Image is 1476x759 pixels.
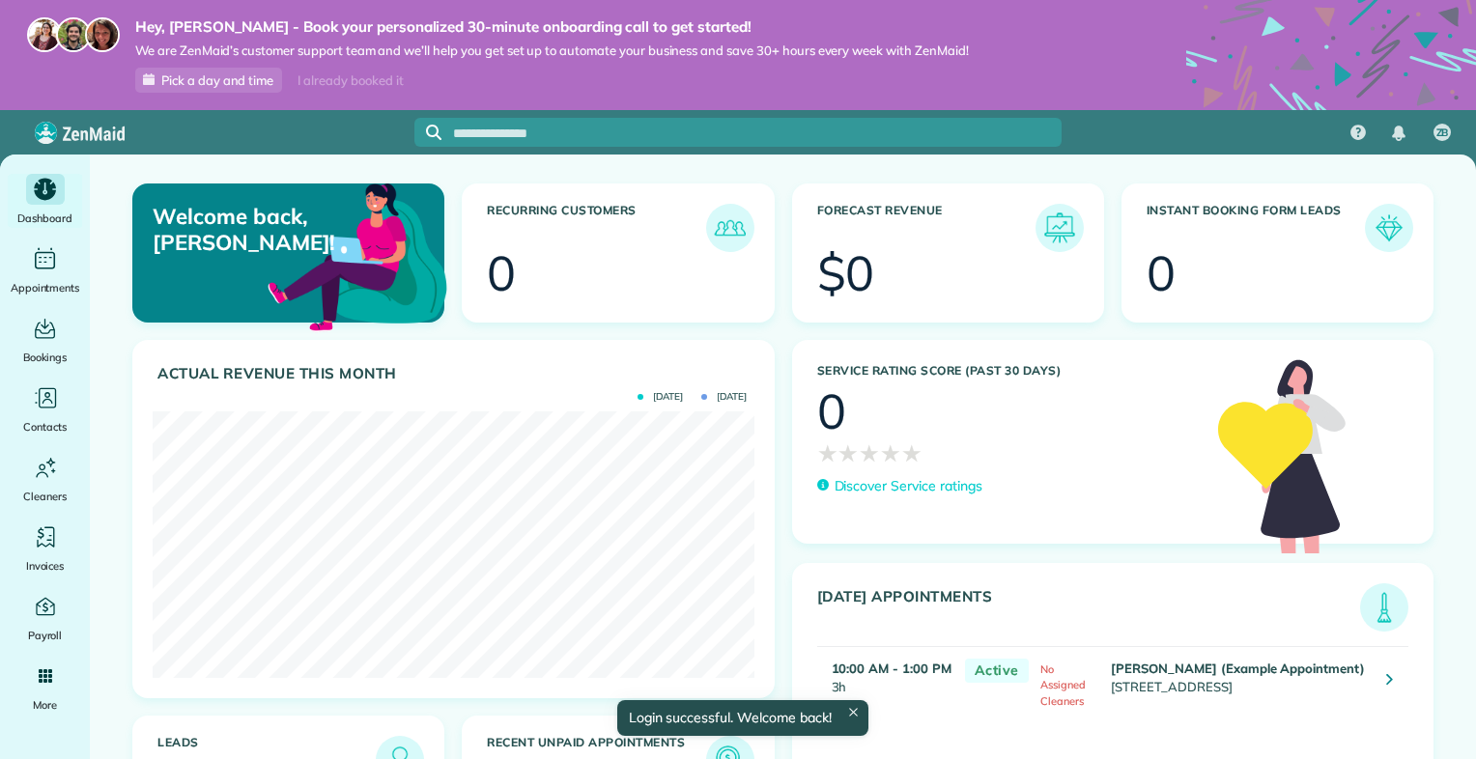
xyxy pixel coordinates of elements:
[33,695,57,715] span: More
[616,700,867,736] div: Login successful. Welcome back!
[8,313,82,367] a: Bookings
[817,476,982,496] a: Discover Service ratings
[832,661,951,676] strong: 10:00 AM - 1:00 PM
[817,436,838,470] span: ★
[56,17,91,52] img: jorge-587dff0eeaa6aab1f244e6dc62b8924c3b6ad411094392a53c71c6c4a576187d.jpg
[880,436,901,470] span: ★
[286,69,414,93] div: I already booked it
[28,626,63,645] span: Payroll
[161,72,273,88] span: Pick a day and time
[1111,661,1365,676] strong: [PERSON_NAME] (Example Appointment)
[817,249,875,297] div: $0
[85,17,120,52] img: michelle-19f622bdf1676172e81f8f8fba1fb50e276960ebfe0243fe18214015130c80e4.jpg
[135,68,282,93] a: Pick a day and time
[8,452,82,506] a: Cleaners
[1370,209,1408,247] img: icon_form_leads-04211a6a04a5b2264e4ee56bc0799ec3eb69b7e499cbb523a139df1d13a81ae0.png
[426,125,441,140] svg: Focus search
[638,392,683,402] span: [DATE]
[1040,209,1079,247] img: icon_forecast_revenue-8c13a41c7ed35a8dcfafea3cbb826a0462acb37728057bba2d056411b612bbbe.png
[26,556,65,576] span: Invoices
[1378,112,1419,155] div: Notifications
[157,365,754,382] h3: Actual Revenue this month
[27,17,62,52] img: maria-72a9807cf96188c08ef61303f053569d2e2a8a1cde33d635c8a3ac13582a053d.jpg
[1436,126,1449,141] span: ZB
[11,278,80,297] span: Appointments
[487,249,516,297] div: 0
[135,17,969,37] strong: Hey, [PERSON_NAME] - Book your personalized 30-minute onboarding call to get started!
[701,392,747,402] span: [DATE]
[859,436,880,470] span: ★
[711,209,750,247] img: icon_recurring_customers-cf858462ba22bcd05b5a5880d41d6543d210077de5bb9ebc9590e49fd87d84ed.png
[817,204,1036,252] h3: Forecast Revenue
[487,204,705,252] h3: Recurring Customers
[414,125,441,140] button: Focus search
[817,387,846,436] div: 0
[23,417,67,436] span: Contacts
[17,209,72,228] span: Dashboard
[1365,588,1404,627] img: icon_todays_appointments-901f7ab196bb0bea1936b74009e4eb5ffbc2d2711fa7634e0d609ed5ef32b18b.png
[8,243,82,297] a: Appointments
[153,204,343,255] p: Welcome back, [PERSON_NAME]!
[8,521,82,576] a: Invoices
[817,588,1361,632] h3: [DATE] Appointments
[817,646,955,717] td: 3h
[8,591,82,645] a: Payroll
[264,161,451,349] img: dashboard_welcome-42a62b7d889689a78055ac9021e634bf52bae3f8056760290aed330b23ab8690.png
[23,487,67,506] span: Cleaners
[23,348,68,367] span: Bookings
[835,476,982,496] p: Discover Service ratings
[1040,662,1086,708] span: No Assigned Cleaners
[135,42,969,59] span: We are ZenMaid’s customer support team and we’ll help you get set up to automate your business an...
[8,174,82,228] a: Dashboard
[8,382,82,436] a: Contacts
[837,436,859,470] span: ★
[965,659,1029,683] span: Active
[1335,110,1476,155] nav: Main
[817,364,1200,378] h3: Service Rating score (past 30 days)
[1106,646,1373,717] td: [STREET_ADDRESS]
[1147,249,1176,297] div: 0
[901,436,922,470] span: ★
[1147,204,1365,252] h3: Instant Booking Form Leads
